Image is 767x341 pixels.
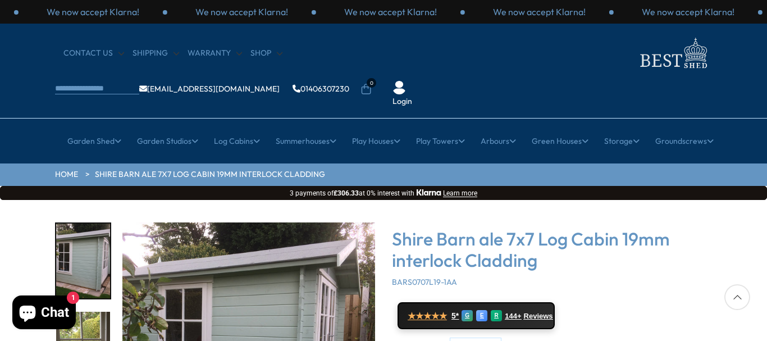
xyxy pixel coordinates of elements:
[465,6,614,18] div: 2 / 3
[250,48,282,59] a: Shop
[392,96,412,107] a: Login
[47,6,139,18] p: We now accept Klarna!
[293,85,349,93] a: 01406307230
[642,6,734,18] p: We now accept Klarna!
[276,127,336,155] a: Summerhouses
[655,127,714,155] a: Groundscrews
[67,127,121,155] a: Garden Shed
[392,277,457,287] span: BARS0707L19-1AA
[55,169,78,180] a: HOME
[19,6,167,18] div: 2 / 3
[133,48,179,59] a: Shipping
[493,6,586,18] p: We now accept Klarna!
[195,6,288,18] p: We now accept Klarna!
[416,127,465,155] a: Play Towers
[63,48,124,59] a: CONTACT US
[55,222,111,299] div: 1 / 11
[56,224,110,298] img: Barnsdale_2_cea6fa23-7322-4614-ab76-fb9754416e1c_200x200.jpg
[352,127,400,155] a: Play Houses
[137,127,198,155] a: Garden Studios
[367,78,376,88] span: 0
[532,127,588,155] a: Green Houses
[408,311,447,321] span: ★★★★★
[344,6,437,18] p: We now accept Klarna!
[316,6,465,18] div: 1 / 3
[214,127,260,155] a: Log Cabins
[398,302,555,329] a: ★★★★★ 5* G E R 144+ Reviews
[505,312,521,321] span: 144+
[392,228,712,271] h3: Shire Barn ale 7x7 Log Cabin 19mm interlock Cladding
[462,310,473,321] div: G
[188,48,242,59] a: Warranty
[604,127,640,155] a: Storage
[476,310,487,321] div: E
[481,127,516,155] a: Arbours
[392,81,406,94] img: User Icon
[360,84,372,95] a: 0
[9,295,79,332] inbox-online-store-chat: Shopify online store chat
[524,312,553,321] span: Reviews
[614,6,763,18] div: 3 / 3
[139,85,280,93] a: [EMAIL_ADDRESS][DOMAIN_NAME]
[633,35,712,71] img: logo
[95,169,325,180] a: Shire Barn ale 7x7 Log Cabin 19mm interlock Cladding
[491,310,502,321] div: R
[167,6,316,18] div: 3 / 3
